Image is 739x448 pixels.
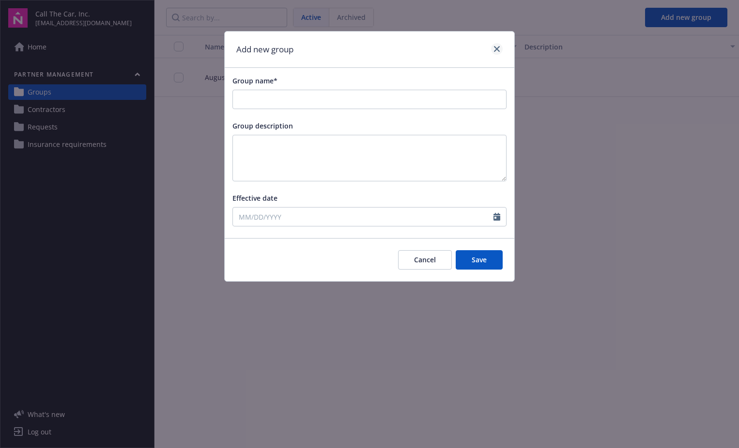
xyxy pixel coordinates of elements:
input: MM/DD/YYYY [233,208,493,226]
button: Save [456,250,503,270]
span: Group description [232,121,293,130]
span: Effective date [232,193,277,203]
svg: Calendar [493,213,500,221]
span: Group name* [232,76,277,85]
a: close [491,43,503,55]
button: Cancel [398,250,452,270]
h1: Add new group [236,43,293,56]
